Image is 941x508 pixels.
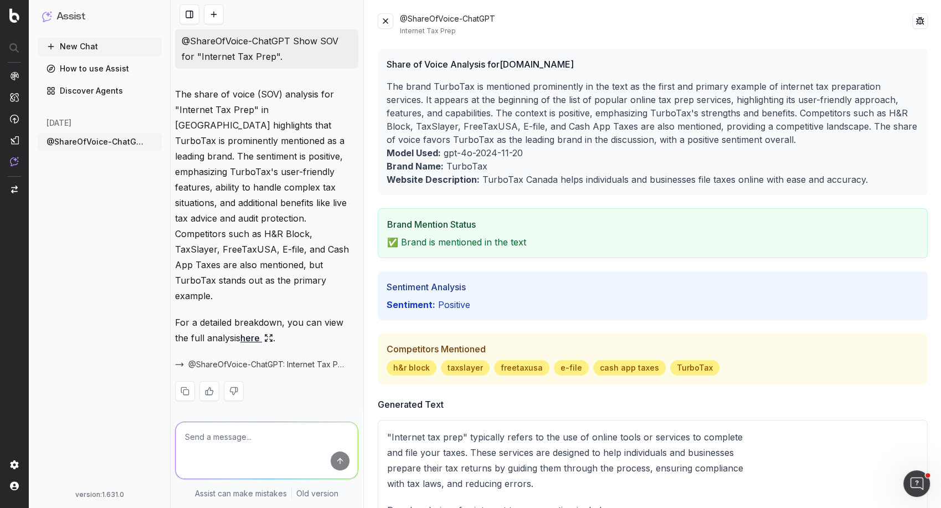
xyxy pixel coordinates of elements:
[494,360,549,376] span: freetaxusa
[38,60,162,78] a: How to use Assist
[175,86,358,304] p: The share of voice (SOV) analysis for "Internet Tax Prep" in [GEOGRAPHIC_DATA] highlights that Tu...
[387,218,918,231] h3: Brand Mention Status
[387,174,480,185] b: Website Description:
[10,157,19,166] img: Assist
[554,360,589,376] span: e-file
[400,27,912,35] div: Internet Tax Prep
[670,360,719,376] span: TurboTax
[42,11,52,22] img: Assist
[42,490,157,499] div: version: 1.631.0
[9,8,19,23] img: Botify logo
[47,136,144,147] span: @ShareOfVoice-ChatGPT Show SOV for "Inte
[387,80,919,146] p: The brand TurboTax is mentioned prominently in the text as the first and primary example of inter...
[378,398,928,411] h3: Generated Text
[387,280,919,294] h3: Sentiment Analysis
[387,147,441,158] b: Model Used:
[387,235,918,249] p: ✅ Brand is mentioned in the text
[903,470,930,497] iframe: Intercom live chat
[387,160,919,173] p: TurboTax
[38,38,162,55] button: New Chat
[387,360,436,376] span: h&r block
[10,71,19,80] img: Analytics
[296,488,338,499] a: Old version
[387,161,444,172] b: Brand Name:
[10,136,19,145] img: Studio
[188,359,345,370] span: @ShareOfVoice-ChatGPT: Internet Tax Prep in [GEOGRAPHIC_DATA]
[175,359,358,370] button: @ShareOfVoice-ChatGPT: Internet Tax Prep in [GEOGRAPHIC_DATA]
[42,9,157,24] button: Assist
[387,342,919,356] h3: Competitors Mentioned
[387,173,919,186] p: TurboTax Canada helps individuals and businesses file taxes online with ease and accuracy.
[10,481,19,490] img: My account
[387,146,919,160] p: gpt-4o-2024-11-20
[175,315,358,346] p: For a detailed breakdown, you can view the full analysis .
[387,298,919,311] p: positive
[387,58,574,71] span: Share of Voice Analysis for [DOMAIN_NAME]
[11,186,18,193] img: Switch project
[182,33,352,64] p: @ShareOfVoice-ChatGPT Show SOV for "Internet Tax Prep".
[195,488,287,499] p: Assist can make mistakes
[10,93,19,102] img: Intelligence
[400,13,912,35] div: @ShareOfVoice-ChatGPT
[441,360,490,376] span: taxslayer
[38,133,162,151] button: @ShareOfVoice-ChatGPT Show SOV for "Inte
[387,429,747,491] p: "Internet tax prep" typically refers to the use of online tools or services to complete and file ...
[47,117,71,129] span: [DATE]
[387,299,435,310] b: Sentiment:
[240,330,273,346] a: here
[10,460,19,469] img: Setting
[38,82,162,100] a: Discover Agents
[10,114,19,124] img: Activation
[56,9,85,24] h1: Assist
[593,360,666,376] span: cash app taxes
